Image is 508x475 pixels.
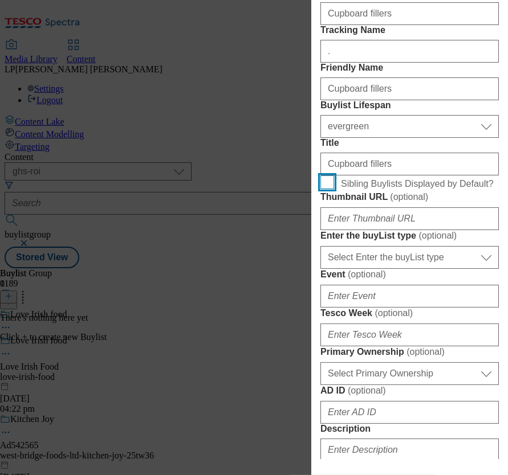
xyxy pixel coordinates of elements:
span: ( optional ) [390,192,428,202]
label: Tracking Name [320,25,499,35]
label: Buylist Lifespan [320,100,499,110]
span: ( optional ) [348,386,386,395]
label: Tesco Week [320,308,499,319]
input: Enter Label [320,2,499,25]
input: Enter Friendly Name [320,77,499,100]
label: Title [320,138,499,148]
input: Enter Description [320,439,499,461]
span: ( optional ) [407,347,445,357]
input: Enter Tracking Name [320,40,499,63]
label: Event [320,269,499,280]
input: Enter Event [320,285,499,308]
span: ( optional ) [375,308,413,318]
label: Enter the buyList type [320,230,499,241]
input: Enter Tesco Week [320,324,499,346]
input: Enter Title [320,153,499,175]
label: Primary Ownership [320,346,499,358]
span: ( optional ) [348,269,386,279]
input: Enter Thumbnail URL [320,207,499,230]
label: Description [320,424,499,434]
span: Sibling Buylists Displayed by Default? [341,179,494,189]
label: Friendly Name [320,63,499,73]
label: Thumbnail URL [320,191,499,203]
input: Enter AD ID [320,401,499,424]
label: AD ID [320,385,499,396]
span: ( optional ) [418,231,457,240]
